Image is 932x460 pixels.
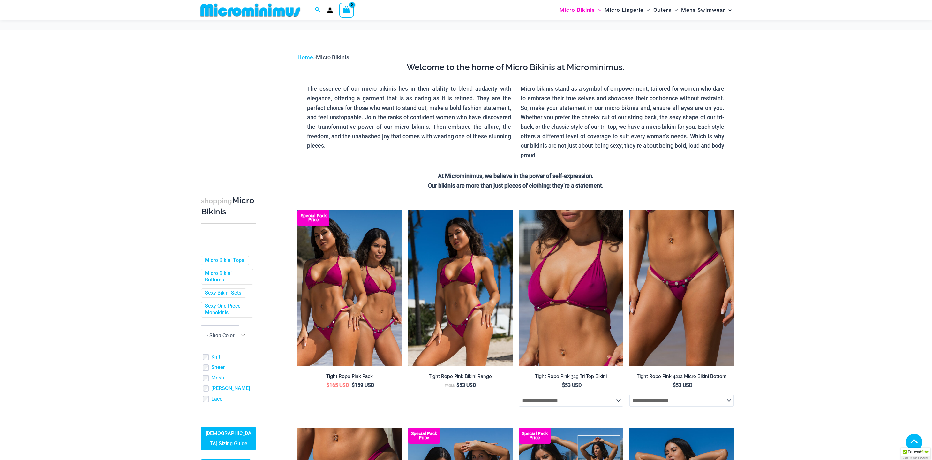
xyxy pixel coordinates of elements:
a: [DEMOGRAPHIC_DATA] Sizing Guide [201,427,256,450]
span: Micro Bikinis [560,2,595,18]
h2: Tight Rope Pink 4212 Micro Bikini Bottom [629,373,734,379]
span: $ [562,382,565,388]
span: - Shop Color [201,325,248,346]
b: Special Pack Price [519,432,551,440]
a: OutersMenu ToggleMenu Toggle [652,2,680,18]
a: Micro LingerieMenu ToggleMenu Toggle [603,2,651,18]
a: Lace [211,396,222,402]
a: Micro Bikini Bottoms [205,270,248,284]
bdi: 53 USD [456,382,476,388]
a: Tight Rope Pink 319 Top 01Tight Rope Pink 319 Top 4228 Thong 06Tight Rope Pink 319 Top 4228 Thong 06 [519,210,623,366]
img: MM SHOP LOGO FLAT [198,3,303,17]
a: [PERSON_NAME] [211,385,250,392]
h2: Tight Rope Pink Pack [297,373,402,379]
span: Mens Swimwear [681,2,725,18]
nav: Site Navigation [557,1,734,19]
p: Micro bikinis stand as a symbol of empowerment, tailored for women who dare to embrace their true... [521,84,725,160]
span: Micro Bikinis [316,54,349,61]
b: Special Pack Price [408,432,440,440]
span: $ [673,382,676,388]
a: Micro BikinisMenu ToggleMenu Toggle [558,2,603,18]
a: Sexy One Piece Monokinis [205,303,248,316]
a: Tight Rope Pink Pack [297,373,402,382]
a: Collection Pack F Collection Pack B (3)Collection Pack B (3) [297,210,402,366]
span: Outers [653,2,672,18]
span: Menu Toggle [725,2,732,18]
span: $ [352,382,355,388]
h3: Welcome to the home of Micro Bikinis at Microminimus. [302,62,729,73]
a: Tight Rope Pink 319 Tri Top Bikini [519,373,623,382]
img: Collection Pack F [297,210,402,366]
a: Search icon link [315,6,321,14]
a: Tight Rope Pink 4212 Micro Bikini Bottom [629,373,734,382]
strong: Our bikinis are more than just pieces of clothing; they’re a statement. [428,182,604,189]
a: Tight Rope Pink Bikini Range [408,373,513,382]
bdi: 159 USD [352,382,374,388]
bdi: 53 USD [673,382,692,388]
a: Tight Rope Pink 319 4212 Micro 01Tight Rope Pink 319 4212 Micro 02Tight Rope Pink 319 4212 Micro 02 [629,210,734,366]
span: Micro Lingerie [605,2,643,18]
span: - Shop Color [207,333,235,339]
span: Menu Toggle [643,2,650,18]
p: The essence of our micro bikinis lies in their ability to blend audacity with elegance, offering ... [307,84,511,150]
bdi: 53 USD [562,382,582,388]
span: $ [456,382,459,388]
a: Mesh [211,375,224,381]
h2: Tight Rope Pink 319 Tri Top Bikini [519,373,623,379]
strong: At Microminimus, we believe in the power of self-expression. [438,172,594,179]
div: TrustedSite Certified [901,448,930,460]
bdi: 165 USD [327,382,349,388]
b: Special Pack Price [297,214,329,222]
a: Micro Bikini Tops [205,257,244,264]
h2: Tight Rope Pink Bikini Range [408,373,513,379]
span: shopping [201,197,232,205]
a: Account icon link [327,7,333,13]
a: Knit [211,354,220,361]
a: Sheer [211,364,225,371]
img: Tight Rope Pink 319 4212 Micro 01 [629,210,734,366]
span: Menu Toggle [672,2,678,18]
a: Mens SwimwearMenu ToggleMenu Toggle [680,2,733,18]
a: Sexy Bikini Sets [205,290,241,296]
img: Tight Rope Pink 319 Top 01 [519,210,623,366]
span: From: [445,384,455,388]
span: Menu Toggle [595,2,601,18]
a: Tight Rope Pink 319 Top 4228 Thong 05Tight Rope Pink 319 Top 4228 Thong 06Tight Rope Pink 319 Top... [408,210,513,366]
a: View Shopping Cart, empty [339,3,354,17]
a: Home [297,54,313,61]
img: Tight Rope Pink 319 Top 4228 Thong 05 [408,210,513,366]
span: » [297,54,349,61]
h3: Micro Bikinis [201,195,256,217]
span: $ [327,382,329,388]
iframe: TrustedSite Certified [201,48,259,175]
